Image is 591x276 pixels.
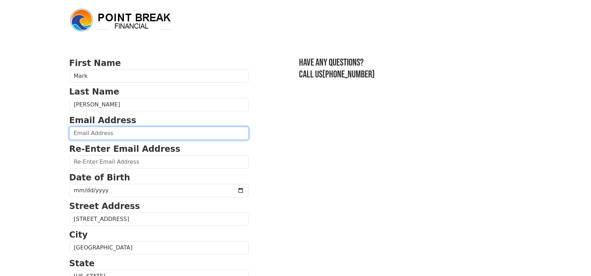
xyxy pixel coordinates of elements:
input: Street Address [69,212,249,226]
h3: Have any questions? [299,57,522,69]
strong: City [69,230,88,240]
strong: Date of Birth [69,173,130,182]
input: Email Address [69,127,249,140]
strong: State [69,259,95,268]
img: logo.png [69,8,174,33]
a: [PHONE_NUMBER] [322,69,375,80]
strong: Last Name [69,87,119,97]
input: City [69,241,249,254]
input: Re-Enter Email Address [69,155,249,169]
input: First Name [69,69,249,83]
strong: First Name [69,58,121,68]
strong: Re-Enter Email Address [69,144,180,154]
input: Last Name [69,98,249,111]
strong: Email Address [69,115,136,125]
h3: Call us [299,69,522,81]
strong: Street Address [69,201,140,211]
